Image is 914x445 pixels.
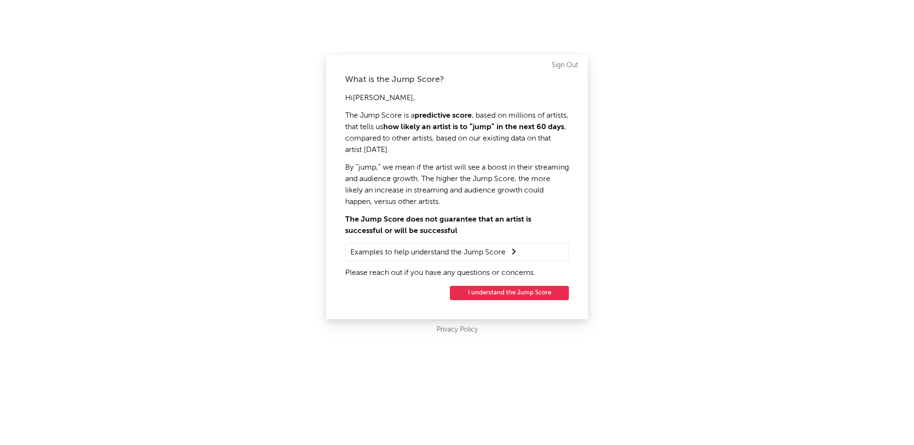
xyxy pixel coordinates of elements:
a: Sign Out [552,60,578,71]
a: Privacy Policy [437,324,478,336]
p: By “jump,” we mean if the artist will see a boost in their streaming and audience growth. The hig... [345,162,569,208]
p: Hi [PERSON_NAME] , [345,92,569,104]
p: Please reach out if you have any questions or concerns. [345,267,569,279]
button: I understand the Jump Score [450,286,569,300]
div: What is the Jump Score? [345,74,569,85]
summary: Examples to help understand the Jump Score [350,246,564,258]
strong: predictive score [415,112,472,120]
p: The Jump Score is a , based on millions of artists, that tells us , compared to other artists, ba... [345,110,569,156]
strong: how likely an artist is to “jump” in the next 60 days [383,123,564,131]
strong: The Jump Score does not guarantee that an artist is successful or will be successful [345,216,531,235]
